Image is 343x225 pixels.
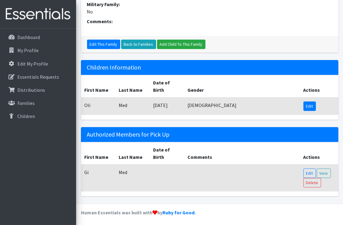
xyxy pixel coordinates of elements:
th: Comments [184,142,300,165]
td: Gi [81,165,115,191]
p: Distributions [17,87,45,93]
td: Med [115,98,149,115]
th: First Name [81,75,115,98]
a: Delete [303,178,321,187]
a: Edit [303,169,316,178]
th: First Name [81,142,115,165]
a: Ruby for Good [163,209,194,216]
a: Distributions [2,84,74,96]
p: Dashboard [17,34,40,40]
h5: Authorized Members for Pick Up [81,127,338,142]
th: Date of Birth [149,142,184,165]
td: Med [115,165,149,191]
a: My Profile [2,44,74,56]
a: Families [2,97,74,109]
th: Date of Birth [149,75,184,98]
p: Essentials Requests [17,74,59,80]
a: Children [2,110,74,122]
dd: No [87,8,332,15]
a: Edit My Profile [2,58,74,70]
a: Dashboard [2,31,74,43]
td: [DATE] [149,98,184,115]
th: Last Name [115,75,149,98]
p: Families [17,100,35,106]
p: Children [17,113,35,119]
th: Actions [300,75,338,98]
a: Essentials Requests [2,71,74,83]
a: View [317,169,331,178]
th: Actions [300,142,338,165]
strong: Human Essentials was built with by . [81,209,196,216]
a: Back to Families [121,40,156,49]
td: [DEMOGRAPHIC_DATA] [184,98,300,115]
a: Edit [303,102,316,111]
img: HumanEssentials [2,4,74,24]
td: Oli [81,98,115,115]
p: Edit My Profile [17,61,48,67]
a: Add Child To This Family [157,40,205,49]
th: Gender [184,75,300,98]
a: Edit This Family [87,40,120,49]
p: My Profile [17,47,39,53]
dt: Military Family: [87,1,332,8]
dt: Comments: [87,18,332,25]
th: Last Name [115,142,149,165]
h5: Children Information [81,60,338,75]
